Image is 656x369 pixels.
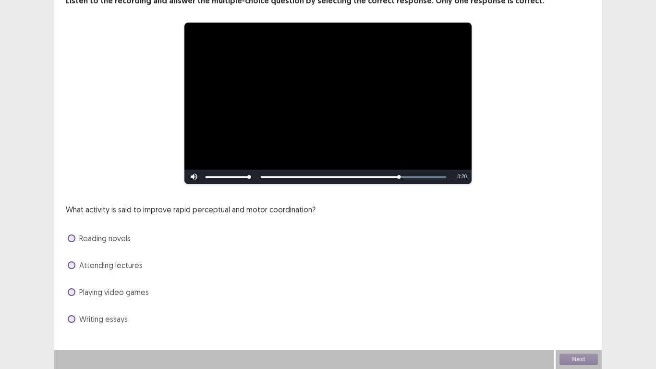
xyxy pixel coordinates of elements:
[79,233,131,244] span: Reading novels
[79,286,149,298] span: Playing video games
[79,313,128,325] span: Writing essays
[184,170,204,184] button: Mute
[66,204,316,215] p: What activity is said to improve rapid perceptual and motor coordination?
[456,174,457,179] span: -
[184,23,472,184] div: Video Player
[458,174,467,179] span: 0:20
[79,259,143,271] span: Attending lectures
[206,176,249,178] div: Volume Level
